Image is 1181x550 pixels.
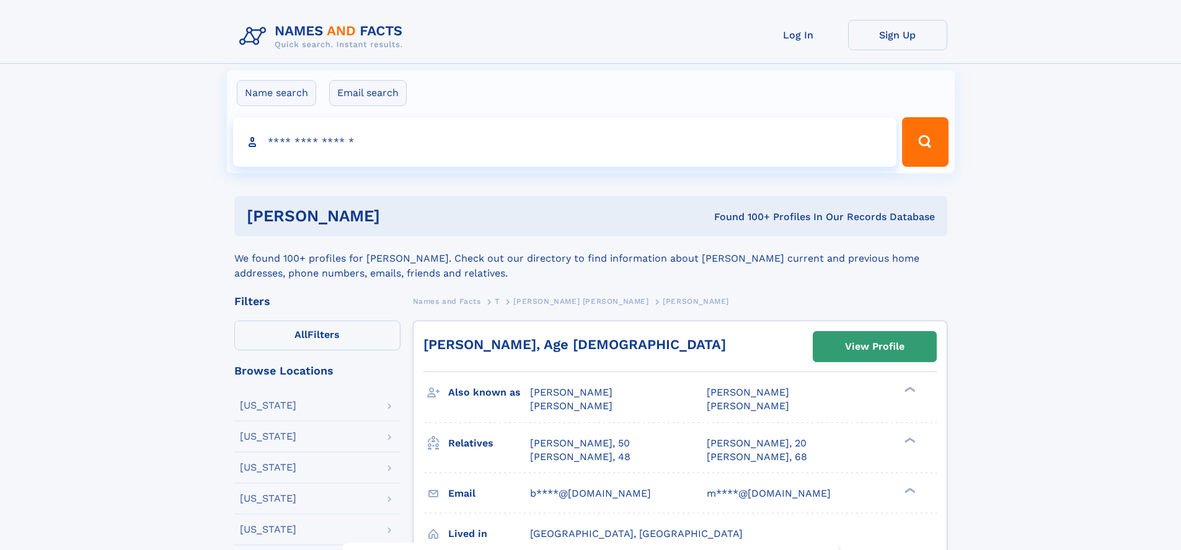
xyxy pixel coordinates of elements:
[530,450,630,464] a: [PERSON_NAME], 48
[813,332,936,361] a: View Profile
[247,208,547,224] h1: [PERSON_NAME]
[234,365,400,376] div: Browse Locations
[902,117,948,167] button: Search Button
[530,528,743,539] span: [GEOGRAPHIC_DATA], [GEOGRAPHIC_DATA]
[749,20,848,50] a: Log In
[448,523,530,544] h3: Lived in
[234,296,400,307] div: Filters
[234,20,413,53] img: Logo Names and Facts
[530,386,613,398] span: [PERSON_NAME]
[240,525,296,534] div: [US_STATE]
[329,80,407,106] label: Email search
[234,321,400,350] label: Filters
[413,293,481,309] a: Names and Facts
[530,400,613,412] span: [PERSON_NAME]
[901,386,916,394] div: ❯
[707,450,807,464] a: [PERSON_NAME], 68
[495,297,500,306] span: T
[513,293,648,309] a: [PERSON_NAME] [PERSON_NAME]
[234,236,947,281] div: We found 100+ profiles for [PERSON_NAME]. Check out our directory to find information about [PERS...
[233,117,897,167] input: search input
[901,486,916,494] div: ❯
[901,436,916,444] div: ❯
[448,433,530,454] h3: Relatives
[240,432,296,441] div: [US_STATE]
[240,463,296,472] div: [US_STATE]
[707,386,789,398] span: [PERSON_NAME]
[707,400,789,412] span: [PERSON_NAME]
[845,332,905,361] div: View Profile
[237,80,316,106] label: Name search
[707,437,807,450] a: [PERSON_NAME], 20
[294,329,307,340] span: All
[448,382,530,403] h3: Also known as
[423,337,726,352] a: [PERSON_NAME], Age [DEMOGRAPHIC_DATA]
[848,20,947,50] a: Sign Up
[448,483,530,504] h3: Email
[530,437,630,450] a: [PERSON_NAME], 50
[495,293,500,309] a: T
[547,210,935,224] div: Found 100+ Profiles In Our Records Database
[663,297,729,306] span: [PERSON_NAME]
[240,494,296,503] div: [US_STATE]
[513,297,648,306] span: [PERSON_NAME] [PERSON_NAME]
[240,401,296,410] div: [US_STATE]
